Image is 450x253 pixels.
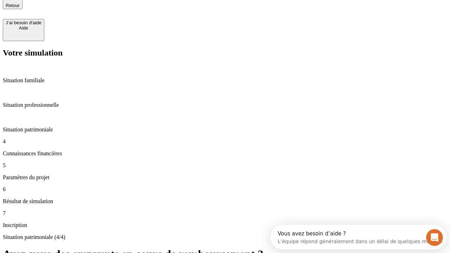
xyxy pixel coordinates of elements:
[3,102,447,108] p: Situation professionnelle
[3,48,447,58] h2: Votre simulation
[6,25,41,31] div: Aide
[3,126,447,133] p: Situation patrimoniale
[3,210,447,216] p: 7
[3,162,447,169] p: 5
[3,222,447,228] p: Inscription
[3,19,44,41] button: J’ai besoin d'aideAide
[3,77,447,84] p: Situation familiale
[3,150,447,157] p: Connaissances financières
[270,225,446,249] iframe: Intercom live chat discovery launcher
[3,186,447,193] p: 6
[3,174,447,181] p: Paramètres du projet
[3,234,447,240] p: Situation patrimoniale (4/4)
[6,3,20,8] span: Retour
[7,12,173,19] div: L’équipe répond généralement dans un délai de quelques minutes.
[7,6,173,12] div: Vous avez besoin d’aide ?
[3,3,194,22] div: Ouvrir le Messenger Intercom
[6,20,41,25] div: J’ai besoin d'aide
[3,198,447,205] p: Résultat de simulation
[426,229,443,246] iframe: Intercom live chat
[3,138,447,145] p: 4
